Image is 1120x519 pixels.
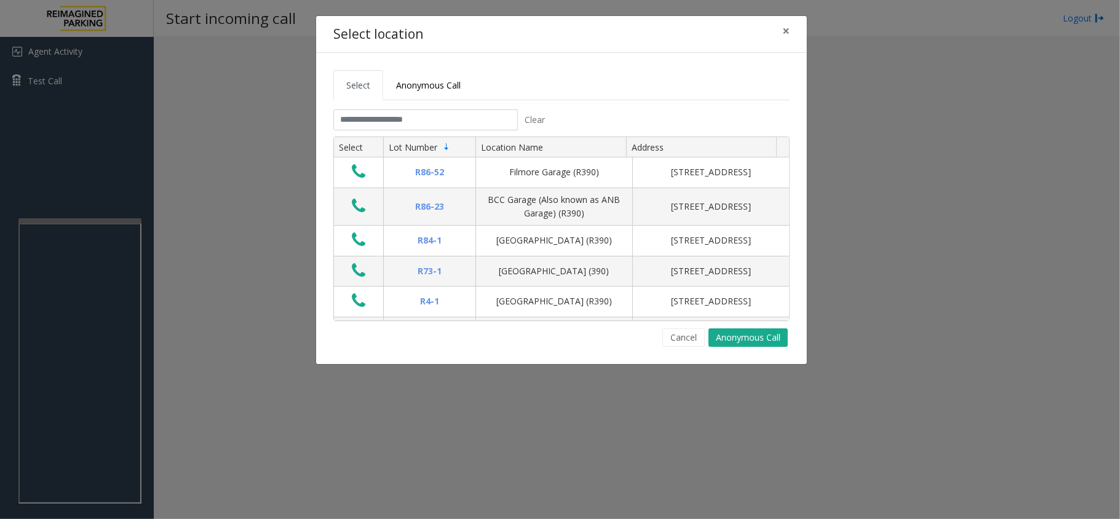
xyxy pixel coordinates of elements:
div: R73-1 [391,264,468,278]
div: Filmore Garage (R390) [483,165,625,179]
button: Close [774,16,798,46]
span: Lot Number [389,141,437,153]
div: R84-1 [391,234,468,247]
span: Address [632,141,664,153]
span: × [782,22,790,39]
div: [STREET_ADDRESS] [640,264,782,278]
button: Clear [518,109,552,130]
div: [STREET_ADDRESS] [640,234,782,247]
span: Select [346,79,370,91]
button: Cancel [662,328,705,347]
div: [STREET_ADDRESS] [640,200,782,213]
div: R86-23 [391,200,468,213]
div: R86-52 [391,165,468,179]
div: R4-1 [391,295,468,308]
div: [STREET_ADDRESS] [640,165,782,179]
span: Sortable [442,142,451,152]
span: Location Name [481,141,543,153]
span: Anonymous Call [396,79,461,91]
button: Anonymous Call [709,328,788,347]
h4: Select location [333,25,423,44]
div: [GEOGRAPHIC_DATA] (R390) [483,295,625,308]
th: Select [334,137,383,158]
div: [GEOGRAPHIC_DATA] (R390) [483,234,625,247]
div: [STREET_ADDRESS] [640,295,782,308]
div: BCC Garage (Also known as ANB Garage) (R390) [483,193,625,221]
ul: Tabs [333,70,790,100]
div: Data table [334,137,789,320]
div: [GEOGRAPHIC_DATA] (390) [483,264,625,278]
